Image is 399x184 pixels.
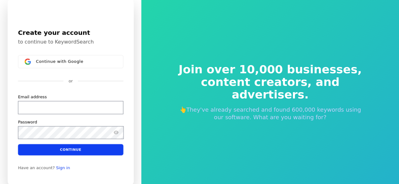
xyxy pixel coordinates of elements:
[18,94,47,100] label: Email address
[18,165,55,170] span: Have an account?
[18,39,123,45] p: to continue to KeywordSearch
[18,28,123,37] h1: Create your account
[18,55,123,68] button: Sign in with GoogleContinue with Google
[68,78,73,84] p: or
[18,119,37,125] label: Password
[174,63,366,76] span: Join over 10,000 businesses,
[174,76,366,101] span: content creators, and advertisers.
[56,165,70,170] a: Sign in
[112,129,120,136] button: Show password
[25,59,31,65] img: Sign in with Google
[36,59,83,64] span: Continue with Google
[174,106,366,121] p: 👆They've already searched and found 600,000 keywords using our software. What are you waiting for?
[18,144,123,155] button: Continue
